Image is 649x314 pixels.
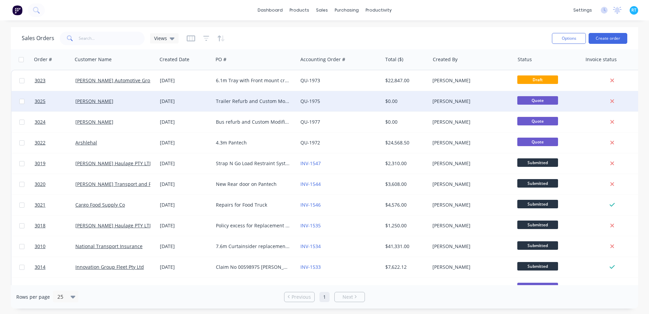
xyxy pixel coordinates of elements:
[35,278,75,298] a: 3017
[75,243,143,249] a: National Transport Insurance
[385,202,425,208] div: $4,576.00
[216,243,291,250] div: 7.6m Curtainsider replacement Claim no 537836 - 460782 [PERSON_NAME] Haulage
[216,119,291,125] div: Bus refurb and Custom Modification
[300,202,321,208] a: INV-1546
[216,264,291,271] div: Claim No 00598975 [PERSON_NAME] DC61QW Name is [PERSON_NAME] Policy no 322240798 GFT Booking no 5...
[284,294,314,300] a: Previous page
[35,284,45,291] span: 3017
[216,202,291,208] div: Repairs for Food Truck
[160,98,210,105] div: [DATE]
[160,222,210,229] div: [DATE]
[385,284,425,291] div: $7,168.23
[254,5,286,15] a: dashboard
[432,222,508,229] div: [PERSON_NAME]
[75,139,97,146] a: Arshlehal
[517,262,558,271] span: Submitted
[517,138,558,146] span: Quote
[432,284,508,291] div: [PERSON_NAME]
[216,160,291,167] div: Strap N Go Load Restraint System for [STREET_ADDRESS]
[35,70,75,91] a: 3023
[300,119,320,125] a: QU-1977
[16,294,50,300] span: Rows per page
[517,221,558,229] span: Submitted
[35,174,75,194] a: 3020
[75,119,113,125] a: [PERSON_NAME]
[35,257,75,277] a: 3014
[35,264,45,271] span: 3014
[35,215,75,236] a: 3018
[385,222,425,229] div: $1,250.00
[362,5,395,15] div: productivity
[432,139,508,146] div: [PERSON_NAME]
[75,222,153,229] a: [PERSON_NAME] Haulage PTY LTD
[300,222,321,229] a: INV-1535
[319,292,330,302] a: Page 1 is your current page
[517,179,558,188] span: Submitted
[432,119,508,125] div: [PERSON_NAME]
[216,222,291,229] div: Policy excess for Replacement 7.6m Curtainsider
[35,236,75,257] a: 3010
[160,160,210,167] div: [DATE]
[300,98,320,104] a: QU-1975
[432,77,508,84] div: [PERSON_NAME]
[300,264,321,270] a: INV-1533
[517,158,558,167] span: Submitted
[517,283,558,291] span: Quote
[300,284,320,291] a: QU-1967
[35,91,75,111] a: 3025
[160,139,210,146] div: [DATE]
[35,202,45,208] span: 3021
[631,7,636,13] span: RT
[432,181,508,188] div: [PERSON_NAME]
[216,181,291,188] div: New Rear door on Pantech
[432,243,508,250] div: [PERSON_NAME]
[517,96,558,105] span: Quote
[216,98,291,105] div: Trailer Refurb and Custom Modifications
[160,77,210,84] div: [DATE]
[75,202,125,208] a: Cargo Food Supply Co
[292,294,311,300] span: Previous
[35,77,45,84] span: 3023
[385,77,425,84] div: $22,847.00
[160,284,210,291] div: [DATE]
[35,160,45,167] span: 3019
[160,243,210,250] div: [DATE]
[335,294,365,300] a: Next page
[570,5,595,15] div: settings
[35,133,75,153] a: 3022
[154,35,167,42] span: Views
[300,160,321,167] a: INV-1547
[35,243,45,250] span: 3010
[313,5,331,15] div: sales
[75,98,113,104] a: [PERSON_NAME]
[300,77,320,84] a: QU-1973
[35,112,75,132] a: 3024
[35,222,45,229] span: 3018
[160,181,210,188] div: [DATE]
[12,5,22,15] img: Factory
[216,139,291,146] div: 4.3m Pantech
[517,117,558,125] span: Quote
[432,202,508,208] div: [PERSON_NAME]
[216,56,226,63] div: PO #
[433,56,458,63] div: Created By
[160,119,210,125] div: [DATE]
[34,56,52,63] div: Order #
[589,33,627,44] button: Create order
[385,243,425,250] div: $41,331.00
[35,153,75,174] a: 3019
[385,98,425,105] div: $0.00
[160,202,210,208] div: [DATE]
[517,241,558,250] span: Submitted
[75,160,153,167] a: [PERSON_NAME] Haulage PTY LTD
[552,33,586,44] button: Options
[331,5,362,15] div: purchasing
[300,243,321,249] a: INV-1534
[517,75,558,84] span: Draft
[432,98,508,105] div: [PERSON_NAME]
[79,32,145,45] input: Search...
[432,160,508,167] div: [PERSON_NAME]
[160,264,210,271] div: [DATE]
[35,98,45,105] span: 3025
[75,264,144,270] a: Innovation Group Fleet Pty Ltd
